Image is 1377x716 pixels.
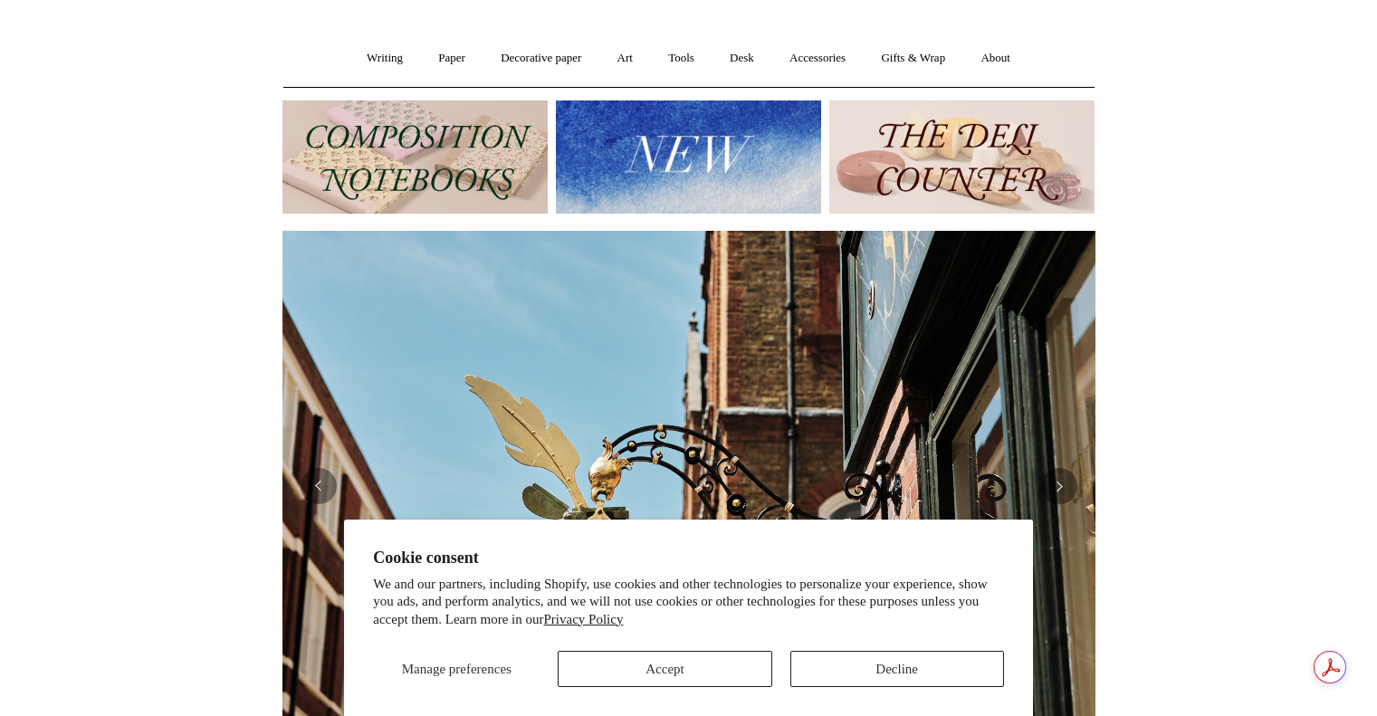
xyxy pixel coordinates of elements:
button: Next [1041,468,1077,504]
p: We and our partners, including Shopify, use cookies and other technologies to personalize your ex... [373,576,1004,629]
a: Tools [652,34,711,82]
a: About [964,34,1027,82]
a: Paper [422,34,482,82]
img: New.jpg__PID:f73bdf93-380a-4a35-bcfe-7823039498e1 [556,100,821,214]
img: The Deli Counter [829,100,1095,214]
span: Manage preferences [402,662,512,676]
a: Gifts & Wrap [865,34,961,82]
a: Privacy Policy [544,612,624,626]
button: Accept [558,651,771,687]
a: Writing [350,34,419,82]
a: Accessories [773,34,862,82]
img: 202302 Composition ledgers.jpg__PID:69722ee6-fa44-49dd-a067-31375e5d54ec [282,100,548,214]
a: Decorative paper [484,34,598,82]
a: Desk [713,34,770,82]
a: Art [601,34,649,82]
button: Previous [301,468,337,504]
h2: Cookie consent [373,549,1004,568]
button: Manage preferences [373,651,540,687]
button: Decline [790,651,1004,687]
